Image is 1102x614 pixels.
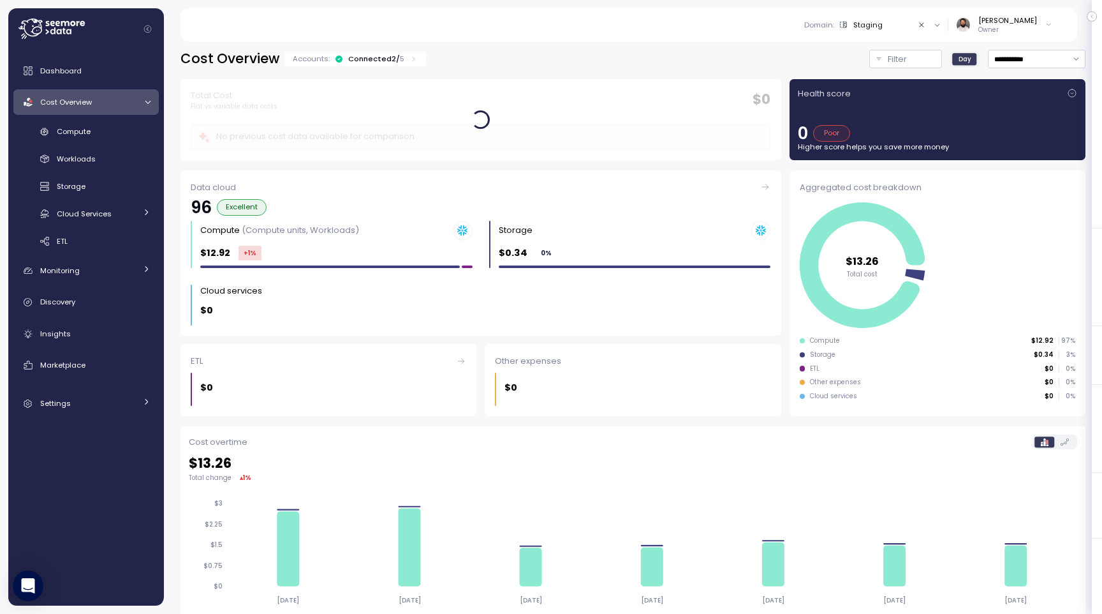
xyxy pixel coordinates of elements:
[499,246,527,260] p: $0.34
[1031,336,1054,345] p: $12.92
[798,142,1077,152] p: Higher score helps you save more money
[180,170,781,336] a: Data cloud96ExcellentCompute (Compute units, Workloads)$12.92+1%Storage $0.340%Cloud services $0
[191,181,770,194] div: Data cloud
[888,53,907,66] p: Filter
[1045,364,1054,373] p: $0
[140,24,156,34] button: Collapse navigation
[13,230,159,251] a: ETL
[200,303,213,318] p: $0
[293,54,330,64] p: Accounts:
[13,203,159,224] a: Cloud Services
[214,582,223,590] tspan: $0
[13,258,159,283] a: Monitoring
[214,499,223,507] tspan: $3
[13,121,159,142] a: Compute
[1059,336,1075,345] p: 97 %
[189,474,231,483] p: Total change
[846,254,879,269] tspan: $13.26
[1004,596,1027,604] tspan: [DATE]
[13,290,159,315] a: Discovery
[57,181,85,191] span: Storage
[40,297,75,307] span: Discovery
[978,15,1037,26] div: [PERSON_NAME]
[57,209,112,219] span: Cloud Services
[1034,350,1054,359] p: $0.34
[13,89,159,115] a: Cost Overview
[240,473,251,483] div: ▴
[191,199,212,216] p: 96
[40,360,85,370] span: Marketplace
[57,154,96,164] span: Workloads
[1045,392,1054,401] p: $0
[191,355,466,368] div: ETL
[189,454,1077,473] h2: $ 13.26
[13,352,159,378] a: Marketplace
[813,125,851,142] div: Poor
[205,520,223,528] tspan: $2.25
[203,562,223,570] tspan: $0.75
[978,26,1037,34] p: Owner
[239,246,261,260] div: +1 %
[957,18,970,31] img: ACg8ocLskjvUhBDgxtSFCRx4ztb74ewwa1VrVEuDBD_Ho1mrTsQB-QE=s96-c
[641,596,663,604] tspan: [DATE]
[536,246,557,260] div: 0 %
[810,392,857,401] div: Cloud services
[810,378,861,387] div: Other expenses
[1059,350,1075,359] p: 3 %
[1059,364,1075,373] p: 0 %
[348,54,404,64] div: Connected 2 /
[40,97,92,107] span: Cost Overview
[200,224,359,237] div: Compute
[800,181,1075,194] div: Aggregated cost breakdown
[180,50,279,68] h2: Cost Overview
[869,50,942,68] button: Filter
[959,54,971,64] span: Day
[398,596,420,604] tspan: [DATE]
[40,398,71,408] span: Settings
[810,350,835,359] div: Storage
[13,571,43,601] div: Open Intercom Messenger
[180,344,476,416] a: ETL$0
[804,20,834,30] p: Domain :
[520,596,542,604] tspan: [DATE]
[189,436,247,449] p: Cost overtime
[798,87,851,100] p: Health score
[210,541,223,549] tspan: $1.5
[1059,378,1075,387] p: 0 %
[1059,392,1075,401] p: 0 %
[1045,378,1054,387] p: $0
[217,199,267,216] div: Excellent
[499,224,533,237] div: Storage
[13,149,159,170] a: Workloads
[200,246,230,260] p: $12.92
[200,380,213,395] p: $0
[243,473,251,483] div: 1 %
[242,224,359,236] p: (Compute units, Workloads)
[13,176,159,197] a: Storage
[57,126,91,137] span: Compute
[40,66,82,76] span: Dashboard
[810,336,840,345] div: Compute
[847,270,878,278] tspan: Total cost
[277,596,299,604] tspan: [DATE]
[13,321,159,347] a: Insights
[200,285,262,297] div: Cloud services
[13,391,159,417] a: Settings
[504,380,517,395] p: $0
[853,20,883,30] div: Staging
[400,54,404,64] p: 5
[13,58,159,84] a: Dashboard
[495,355,770,368] div: Other expenses
[883,596,906,604] tspan: [DATE]
[810,364,819,373] div: ETL
[40,329,71,339] span: Insights
[798,125,808,142] p: 0
[57,236,68,246] span: ETL
[916,19,928,31] button: Clear value
[40,266,80,276] span: Monitoring
[762,596,784,604] tspan: [DATE]
[284,52,426,66] div: Accounts:Connected2/5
